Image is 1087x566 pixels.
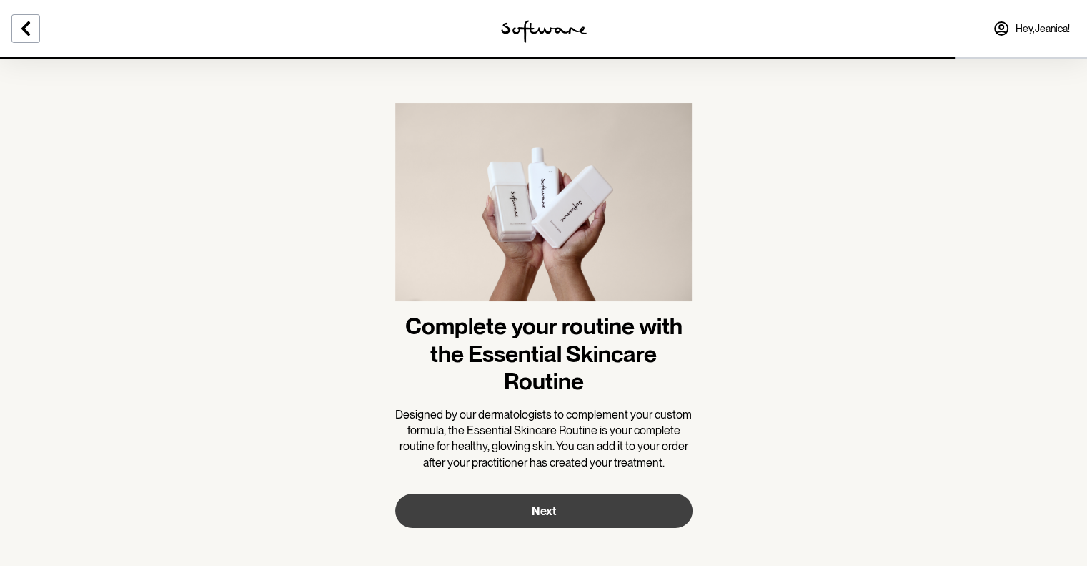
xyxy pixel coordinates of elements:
[1016,23,1070,35] span: Hey, Jeanica !
[532,504,556,518] span: Next
[501,20,587,43] img: software logo
[395,408,692,469] span: Designed by our dermatologists to complement your custom formula, the Essential Skincare Routine ...
[984,11,1078,46] a: Hey,Jeanica!
[395,313,693,395] h1: Complete your routine with the Essential Skincare Routine
[395,494,693,528] button: Next
[395,103,693,313] img: more information about the product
